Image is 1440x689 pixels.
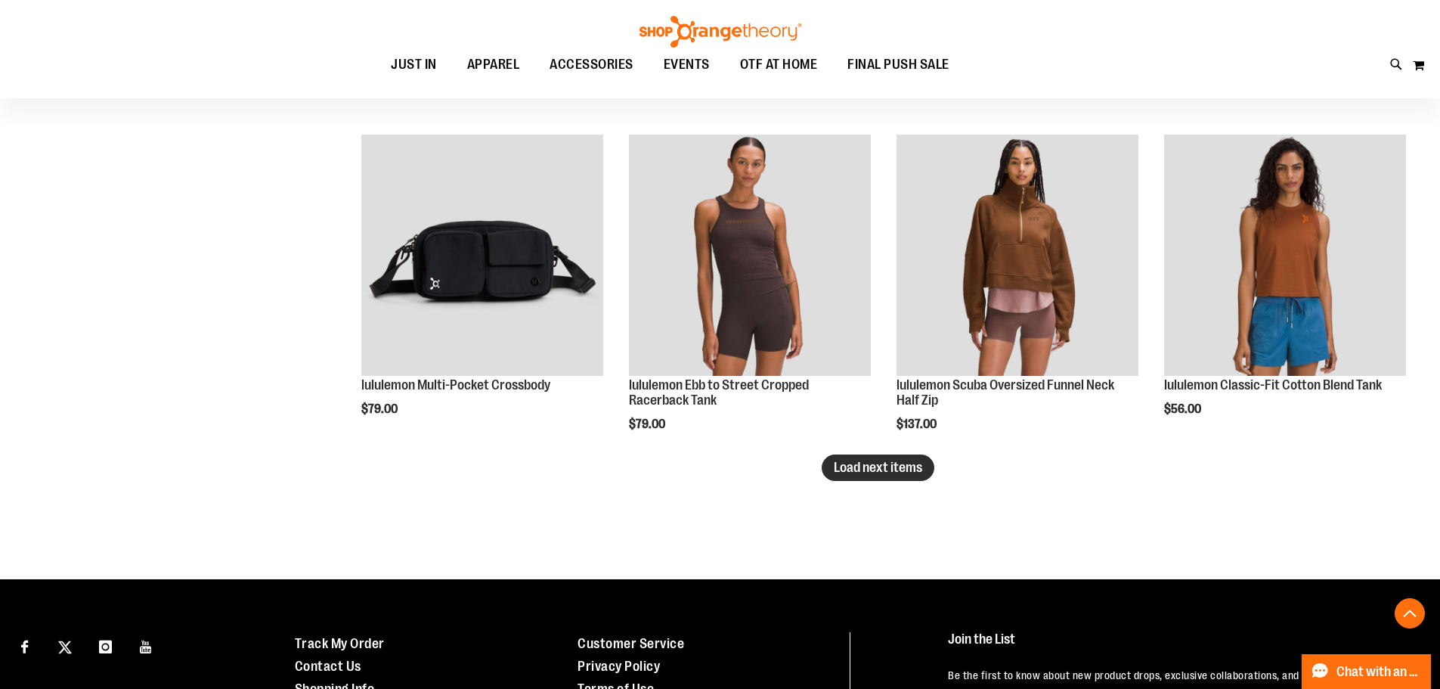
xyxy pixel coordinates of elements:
span: ACCESSORIES [550,48,633,82]
button: Back To Top [1395,598,1425,628]
a: lululemon Multi-Pocket Crossbody [361,135,603,379]
span: FINAL PUSH SALE [847,48,949,82]
a: OTF AT HOME [725,48,833,82]
span: EVENTS [664,48,710,82]
img: Shop Orangetheory [637,16,804,48]
span: JUST IN [391,48,437,82]
span: $79.00 [629,417,667,431]
span: $79.00 [361,402,400,416]
a: lululemon Scuba Oversized Funnel Neck Half Zip [897,135,1138,379]
a: lululemon Scuba Oversized Funnel Neck Half Zip [897,377,1114,408]
img: lululemon Classic-Fit Cotton Blend Tank [1164,135,1406,377]
img: lululemon Multi-Pocket Crossbody [361,135,603,377]
span: $137.00 [897,417,939,431]
button: Load next items [822,455,934,481]
a: lululemon Ebb to Street Cropped Racerback Tank [629,377,809,408]
a: lululemon Classic-Fit Cotton Blend Tank [1164,377,1382,393]
a: Privacy Policy [578,659,660,674]
div: product [354,127,611,455]
a: Visit our Instagram page [92,632,119,659]
span: Chat with an Expert [1336,665,1422,679]
a: Visit our X page [52,632,79,659]
div: product [621,127,878,470]
span: $56.00 [1164,402,1203,416]
a: APPAREL [452,48,535,82]
a: lululemon Ebb to Street Cropped Racerback Tank [629,135,871,379]
a: lululemon Classic-Fit Cotton Blend Tank [1164,135,1406,379]
span: OTF AT HOME [740,48,818,82]
img: lululemon Ebb to Street Cropped Racerback Tank [629,135,871,377]
a: Visit our Facebook page [11,632,38,659]
div: product [889,127,1146,470]
a: JUST IN [376,48,452,82]
img: lululemon Scuba Oversized Funnel Neck Half Zip [897,135,1138,377]
button: Chat with an Expert [1302,654,1432,689]
a: lululemon Multi-Pocket Crossbody [361,377,550,393]
div: product [1157,127,1414,455]
a: ACCESSORIES [534,48,649,82]
a: Track My Order [295,636,385,651]
a: FINAL PUSH SALE [832,48,965,82]
span: APPAREL [467,48,520,82]
h4: Join the List [948,632,1405,660]
a: Customer Service [578,636,684,651]
a: Contact Us [295,659,361,674]
img: Twitter [58,641,72,654]
a: Visit our Youtube page [133,632,159,659]
p: Be the first to know about new product drops, exclusive collaborations, and shopping events! [948,668,1405,683]
a: EVENTS [649,48,725,82]
span: Load next items [834,460,922,475]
